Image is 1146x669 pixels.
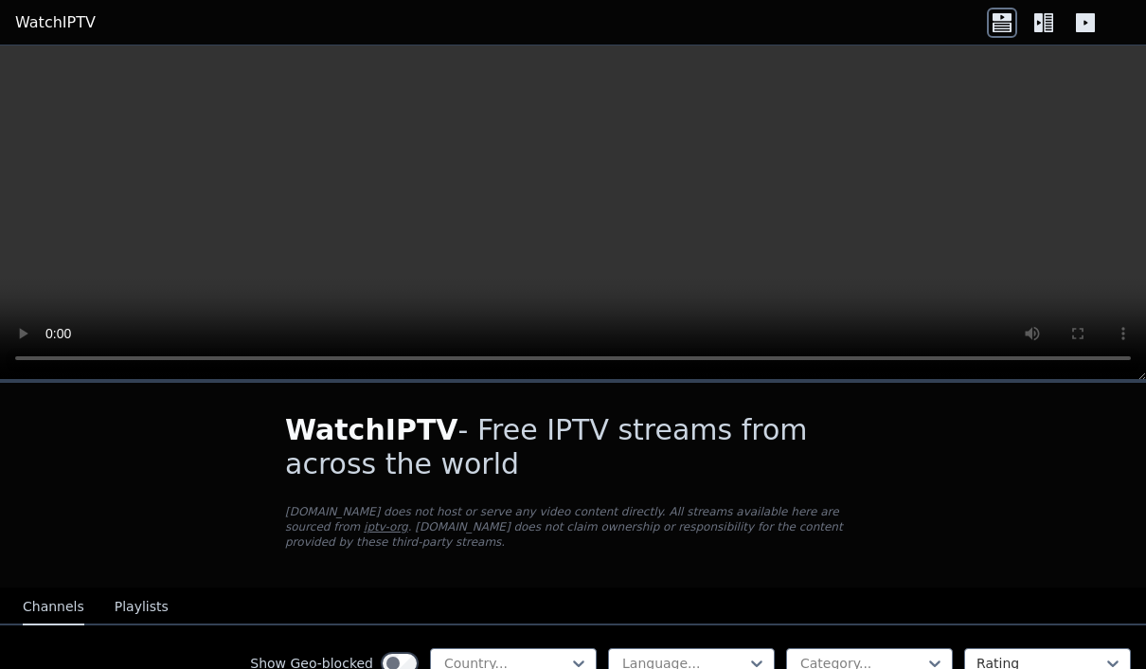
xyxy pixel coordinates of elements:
[285,413,458,446] span: WatchIPTV
[364,520,408,533] a: iptv-org
[285,504,861,550] p: [DOMAIN_NAME] does not host or serve any video content directly. All streams available here are s...
[23,589,84,625] button: Channels
[285,413,861,481] h1: - Free IPTV streams from across the world
[115,589,169,625] button: Playlists
[15,11,96,34] a: WatchIPTV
